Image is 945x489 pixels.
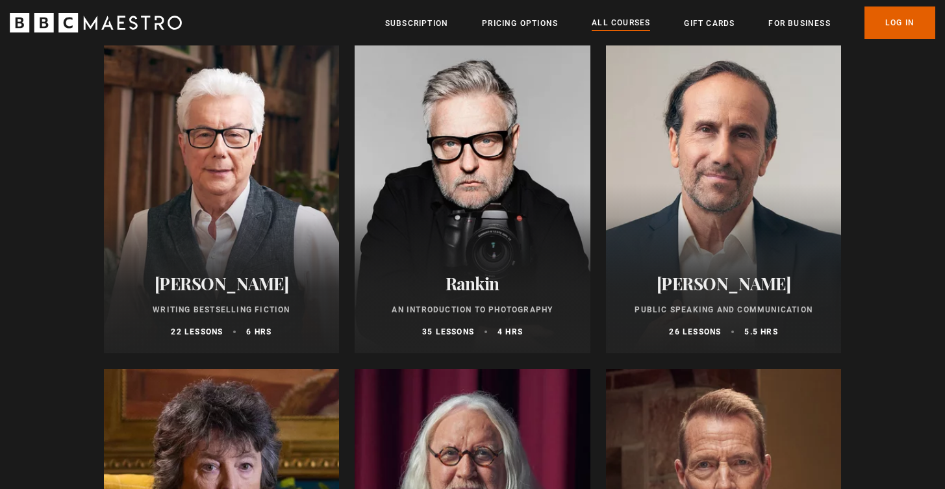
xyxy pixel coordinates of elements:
[622,304,826,316] p: Public Speaking and Communication
[104,42,340,353] a: [PERSON_NAME] Writing Bestselling Fiction 22 lessons 6 hrs
[171,326,223,338] p: 22 lessons
[385,17,448,30] a: Subscription
[592,16,650,31] a: All Courses
[622,273,826,294] h2: [PERSON_NAME]
[10,13,182,32] svg: BBC Maestro
[744,326,777,338] p: 5.5 hrs
[120,304,324,316] p: Writing Bestselling Fiction
[684,17,735,30] a: Gift Cards
[768,17,830,30] a: For business
[385,6,935,39] nav: Primary
[422,326,474,338] p: 35 lessons
[606,42,842,353] a: [PERSON_NAME] Public Speaking and Communication 26 lessons 5.5 hrs
[498,326,523,338] p: 4 hrs
[370,304,575,316] p: An Introduction to Photography
[370,273,575,294] h2: Rankin
[482,17,558,30] a: Pricing Options
[669,326,721,338] p: 26 lessons
[246,326,271,338] p: 6 hrs
[355,42,590,353] a: Rankin An Introduction to Photography 35 lessons 4 hrs
[120,273,324,294] h2: [PERSON_NAME]
[864,6,935,39] a: Log In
